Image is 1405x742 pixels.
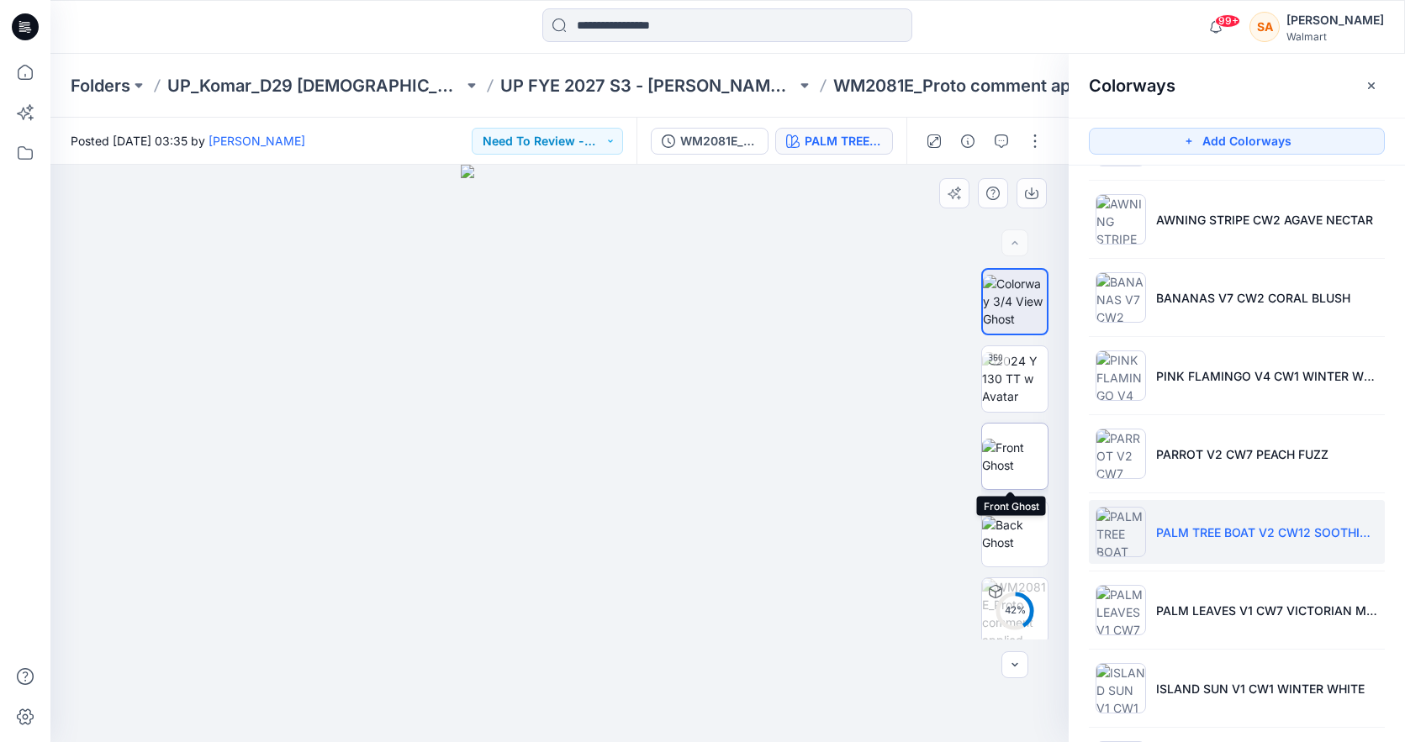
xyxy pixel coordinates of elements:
div: [PERSON_NAME] [1286,10,1384,30]
a: Folders [71,74,130,97]
img: AWNING STRIPE CW2 AGAVE NECTAR [1096,194,1146,245]
h2: Colorways [1089,76,1175,96]
p: WM2081E_Proto comment applied pattern_COLORWAY [833,74,1129,97]
p: PALM TREE BOAT V2 CW12 SOOTHING LILAC [1156,524,1378,541]
span: 99+ [1215,14,1240,28]
p: BANANAS V7 CW2 CORAL BLUSH [1156,289,1350,307]
button: Details [954,128,981,155]
p: ISLAND SUN V1 CW1 WINTER WHITE [1156,680,1365,697]
button: WM2081E_Proto comment applied pattern_REV1 [651,128,769,155]
a: UP_Komar_D29 [DEMOGRAPHIC_DATA] Sleep [167,74,463,97]
div: PALM TREE BOAT V2 CW12 SOOTHING LILAC [805,132,882,150]
img: BANANAS V7 CW2 CORAL BLUSH [1096,272,1146,323]
img: eyJhbGciOiJIUzI1NiIsImtpZCI6IjAiLCJzbHQiOiJzZXMiLCJ0eXAiOiJKV1QifQ.eyJkYXRhIjp7InR5cGUiOiJzdG9yYW... [461,165,659,742]
img: Colorway 3/4 View Ghost [983,275,1047,328]
img: Front Ghost [982,439,1048,474]
img: PALM TREE BOAT V2 CW12 SOOTHING LILAC [1096,507,1146,557]
img: 2024 Y 130 TT w Avatar [982,352,1048,405]
div: Walmart [1286,30,1384,43]
div: 42 % [995,603,1035,618]
p: PARROT V2 CW7 PEACH FUZZ [1156,445,1328,463]
img: PALM LEAVES V1 CW7 VICTORIAN MAUVE [1096,585,1146,635]
span: Posted [DATE] 03:35 by [71,132,305,150]
button: Add Colorways [1089,128,1385,155]
a: UP FYE 2027 S3 - [PERSON_NAME] D29 [DEMOGRAPHIC_DATA] Sleepwear [500,74,796,97]
p: PALM LEAVES V1 CW7 VICTORIAN MAUVE [1156,602,1378,619]
div: WM2081E_Proto comment applied pattern_REV1 [680,132,758,150]
img: PARROT V2 CW7 PEACH FUZZ [1096,429,1146,479]
img: Back Ghost [982,516,1048,551]
button: PALM TREE BOAT V2 CW12 SOOTHING LILAC [775,128,893,155]
p: AWNING STRIPE CW2 AGAVE NECTAR [1156,211,1373,229]
p: PINK FLAMINGO V4 CW1 WINTER WHITE [1156,367,1378,385]
img: WM2081E_Proto comment applied pattern_REV1 PALM TREE BOAT V2 CW12 SOOTHING LILAC [982,578,1048,644]
a: [PERSON_NAME] [209,134,305,148]
img: PINK FLAMINGO V4 CW1 WINTER WHITE [1096,350,1146,401]
div: SA [1249,12,1280,42]
img: ISLAND SUN V1 CW1 WINTER WHITE [1096,663,1146,713]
